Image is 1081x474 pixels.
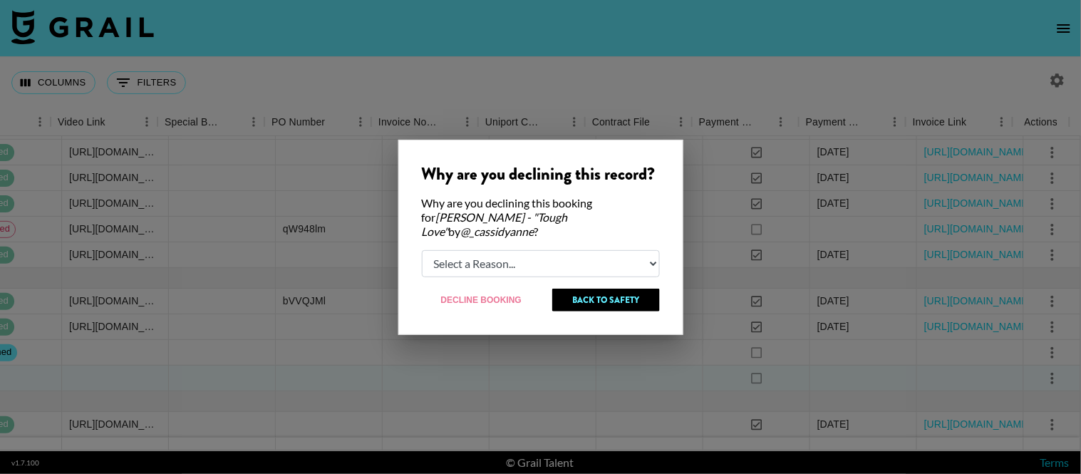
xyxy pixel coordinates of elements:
em: @ _cassidyanne [461,225,534,238]
button: Back to Safety [552,289,659,311]
button: Decline Booking [422,289,542,311]
div: Why are you declining this record? [422,163,660,185]
div: Why are you declining this booking for by ? [422,196,660,239]
em: [PERSON_NAME] - "Tough Love" [422,210,568,238]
